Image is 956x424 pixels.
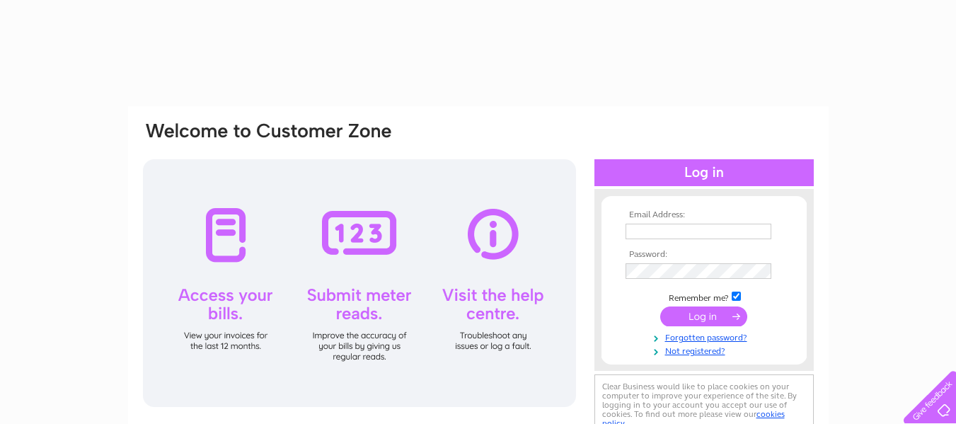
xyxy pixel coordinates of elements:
[626,330,786,343] a: Forgotten password?
[626,343,786,357] a: Not registered?
[622,210,786,220] th: Email Address:
[660,306,747,326] input: Submit
[622,250,786,260] th: Password:
[622,290,786,304] td: Remember me?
